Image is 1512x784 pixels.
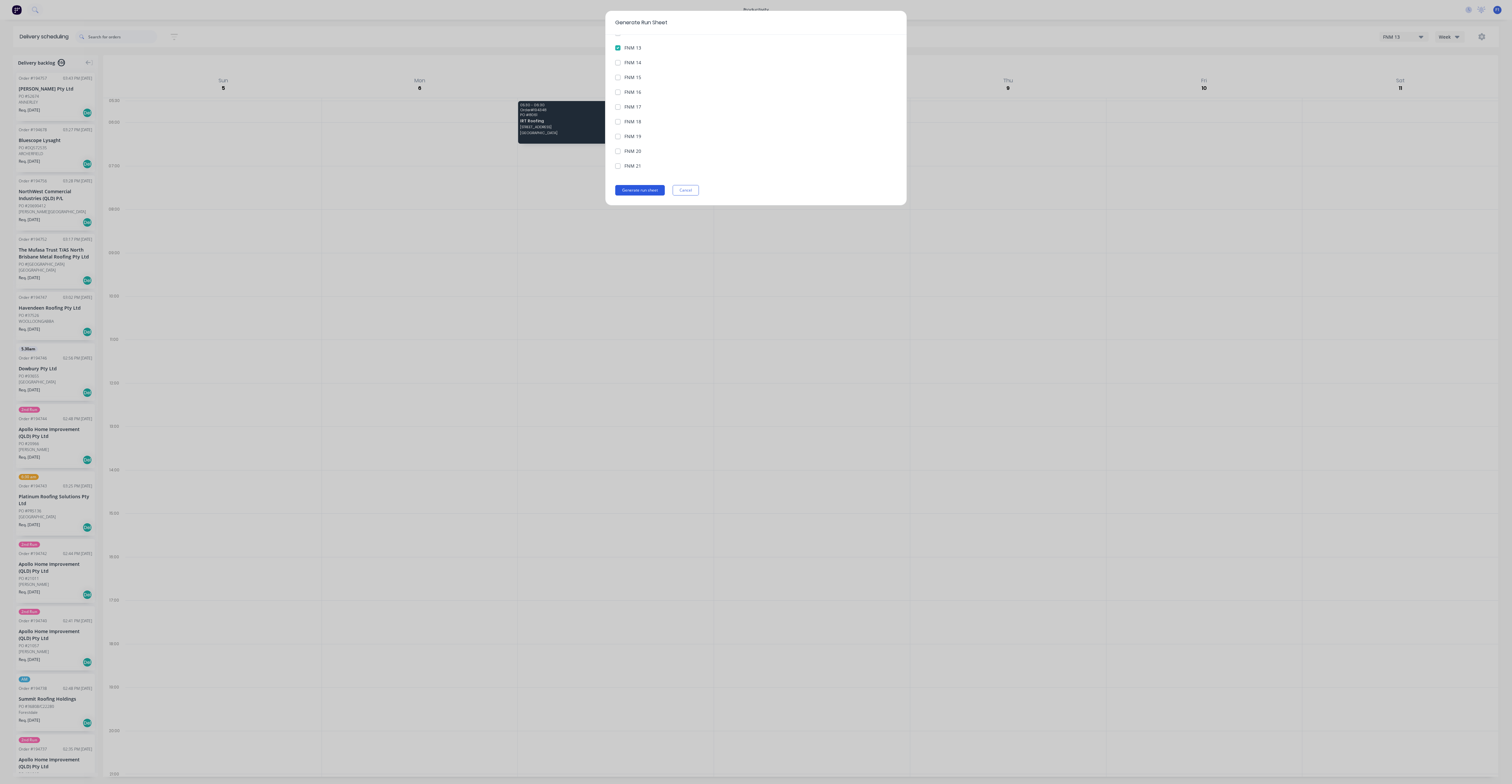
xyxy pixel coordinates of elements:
[615,19,897,27] span: Generate Run Sheet
[624,148,641,155] label: FNM 20
[624,103,641,110] label: FNM 17
[615,185,665,196] button: Generate run sheet
[624,89,641,95] label: FNM 16
[624,162,641,169] label: FNM 21
[673,185,699,196] button: Cancel
[624,44,641,51] label: FNM 13
[624,133,641,140] label: FNM 19
[624,74,641,81] label: FNM 15
[624,118,641,125] label: FNM 18
[624,59,641,66] label: FNM 14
